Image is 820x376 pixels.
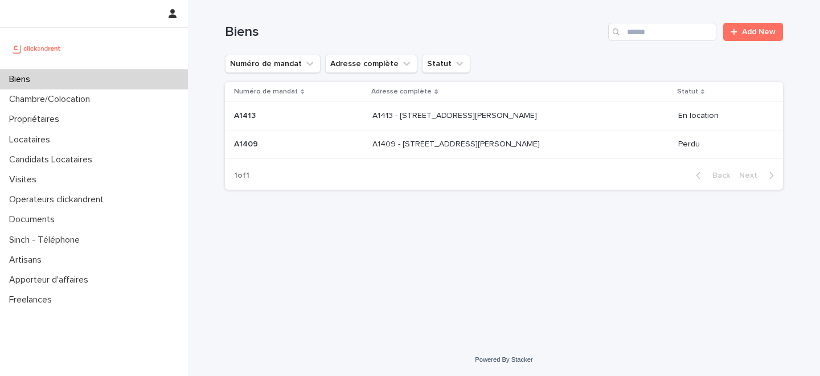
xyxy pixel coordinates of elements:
[739,171,764,179] span: Next
[325,55,417,73] button: Adresse complète
[225,102,783,130] tr: A1413A1413 A1413 - [STREET_ADDRESS][PERSON_NAME]A1413 - [STREET_ADDRESS][PERSON_NAME] En location
[608,23,716,41] input: Search
[225,162,259,190] p: 1 of 1
[5,235,89,246] p: Sinch - Téléphone
[234,85,298,98] p: Numéro de mandat
[5,114,68,125] p: Propriétaires
[5,255,51,265] p: Artisans
[5,74,39,85] p: Biens
[687,170,735,181] button: Back
[5,154,101,165] p: Candidats Locataires
[742,28,776,36] span: Add New
[5,134,59,145] p: Locataires
[5,94,99,105] p: Chambre/Colocation
[225,55,321,73] button: Numéro de mandat
[5,174,46,185] p: Visites
[706,171,730,179] span: Back
[678,140,765,149] p: Perdu
[371,85,432,98] p: Adresse complète
[225,24,604,40] h1: Biens
[5,214,64,225] p: Documents
[475,356,532,363] a: Powered By Stacker
[5,275,97,285] p: Apporteur d'affaires
[735,170,783,181] button: Next
[677,85,698,98] p: Statut
[723,23,783,41] a: Add New
[225,130,783,159] tr: A1409A1409 A1409 - [STREET_ADDRESS][PERSON_NAME]A1409 - [STREET_ADDRESS][PERSON_NAME] Perdu
[5,194,113,205] p: Operateurs clickandrent
[5,295,61,305] p: Freelances
[234,137,260,149] p: A1409
[372,109,539,121] p: A1413 - 38 Rue Jules Vallès, Évry-Courcouronnes 91000
[422,55,470,73] button: Statut
[678,111,765,121] p: En location
[234,109,258,121] p: A1413
[372,137,542,149] p: A1409 - 38 Rue Jules Vallès, Évry-Courcouronnes 91000
[9,37,64,60] img: UCB0brd3T0yccxBKYDjQ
